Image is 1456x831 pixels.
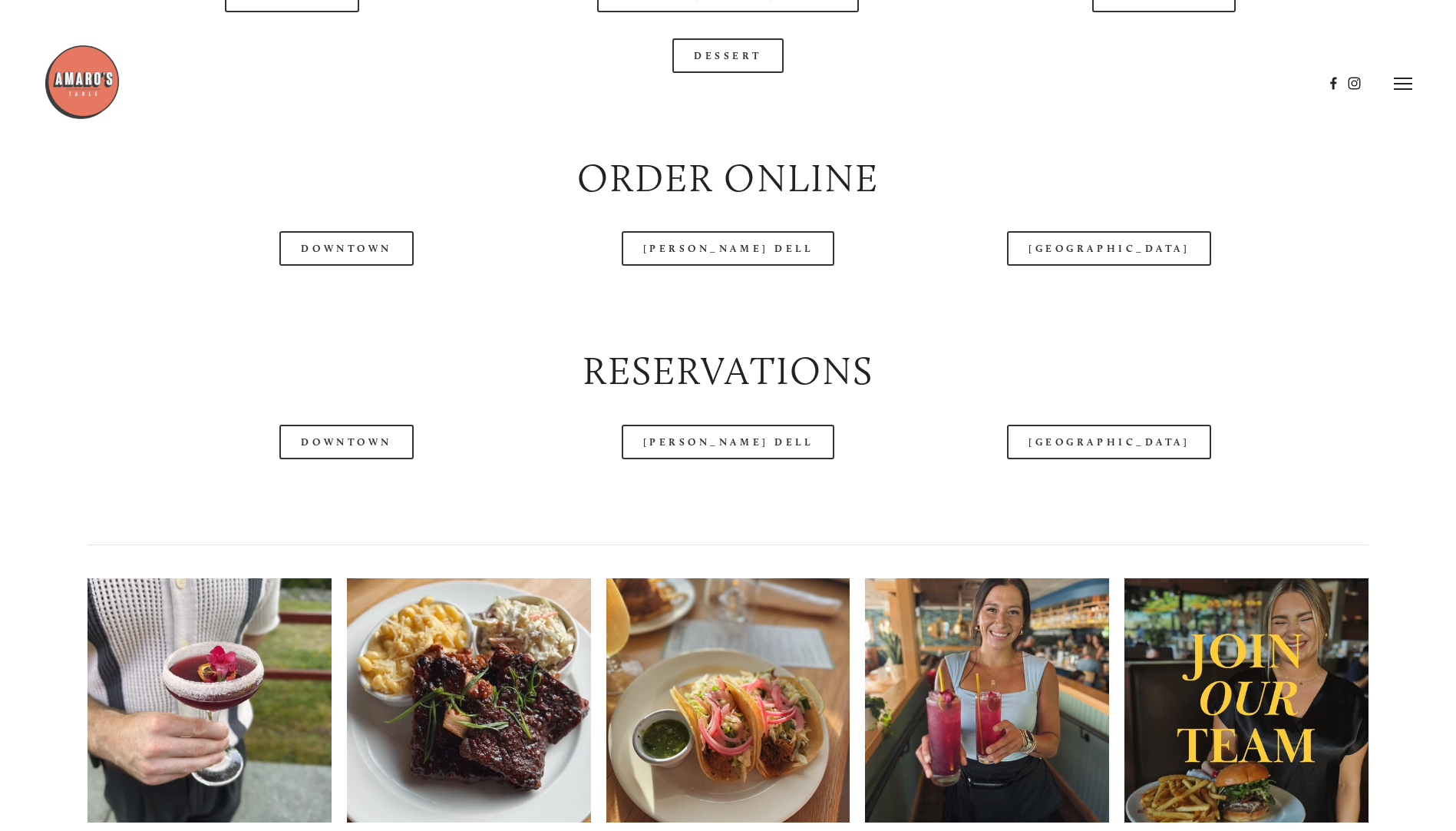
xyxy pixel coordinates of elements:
[87,151,1369,206] h2: Order Online
[87,344,1369,399] h2: Reservations
[622,231,835,266] a: [PERSON_NAME] Dell
[1007,425,1211,459] a: [GEOGRAPHIC_DATA]
[622,425,835,459] a: [PERSON_NAME] Dell
[279,425,413,459] a: Downtown
[279,231,413,266] a: Downtown
[1007,231,1211,266] a: [GEOGRAPHIC_DATA]
[44,44,121,121] img: Amaro's Table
